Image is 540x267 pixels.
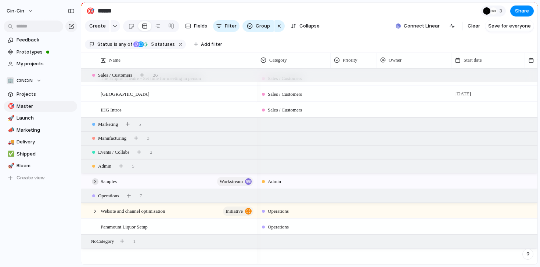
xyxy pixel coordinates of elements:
span: Sales / Customers [268,106,302,114]
span: Priority [343,56,357,64]
span: Website and channel optimisation [101,206,165,215]
button: Collapse [288,20,323,32]
span: Save for everyone [488,22,531,30]
span: Admin [268,178,281,185]
span: [DATE] [454,89,473,98]
span: 2 [150,149,152,156]
div: 🎯 [86,6,94,16]
span: Admin [98,162,111,170]
button: 5 statuses [133,40,176,48]
span: Bloem [17,162,75,169]
a: My projects [4,58,77,69]
span: Start date [464,56,482,64]
span: Sales / Customers [268,91,302,98]
span: Clear [468,22,480,30]
button: 🚚 [7,138,14,146]
span: Paramount Liquor Setup [101,222,148,231]
span: Group [256,22,270,30]
button: isany of [112,40,133,48]
button: 🚀 [7,162,14,169]
span: Marketing [17,127,75,134]
button: initiative [223,206,253,216]
span: is [114,41,118,48]
span: 5 [132,162,134,170]
button: Share [510,6,534,17]
span: CINCiN [17,77,33,84]
span: 3 [499,7,504,15]
button: 🚀 [7,114,14,122]
span: Projects [17,91,75,98]
button: Filter [213,20,240,32]
span: Operations [268,208,289,215]
button: workstream [217,177,253,186]
a: Projects [4,89,77,100]
span: Prototypes [17,48,75,56]
span: Connect Linear [404,22,440,30]
button: Group [242,20,274,32]
span: 5 [138,121,141,128]
span: Samples [101,177,117,185]
span: statuses [149,41,175,48]
div: ✅ [8,150,13,158]
span: 36 [153,72,158,79]
button: Save for everyone [485,20,534,32]
span: Collapse [299,22,320,30]
button: 📣 [7,127,14,134]
div: 🚀Launch [4,113,77,124]
a: Prototypes [4,47,77,58]
span: workstream [220,176,243,187]
button: Create [85,20,109,32]
button: Connect Linear [393,21,443,32]
a: Feedback [4,34,77,45]
a: 🎯Master [4,101,77,112]
button: 🎯 [7,103,14,110]
button: Clear [465,20,483,32]
span: No Category [91,238,114,245]
span: Share [515,7,529,15]
span: IHG Intros [101,105,122,114]
span: Manufacturing [98,135,126,142]
span: Sales / Customers [98,72,132,79]
span: 5 [149,41,155,47]
span: Name [109,56,120,64]
div: 📣 [8,126,13,134]
button: ✅ [7,150,14,158]
span: 1 [133,238,136,245]
span: Feedback [17,36,75,44]
span: Create view [17,174,45,182]
a: 📣Marketing [4,125,77,136]
a: ✅Shipped [4,149,77,160]
button: 🏢CINCiN [4,75,77,86]
span: 7 [140,192,142,200]
button: 🎯 [84,5,96,17]
span: Shipped [17,150,75,158]
span: [GEOGRAPHIC_DATA] [101,89,150,98]
span: Operations [268,223,289,231]
div: 🚀 [8,162,13,170]
span: Launch [17,114,75,122]
button: Fields [182,20,210,32]
span: cin-cin [7,7,24,15]
span: Master [17,103,75,110]
div: 🏢 [7,77,14,84]
span: Add filter [201,41,222,48]
span: Category [269,56,287,64]
span: Owner [389,56,402,64]
div: 🚚 [8,138,13,146]
span: Marketing [98,121,118,128]
span: Operations [98,192,119,200]
a: 🚚Delivery [4,136,77,147]
span: Fields [194,22,207,30]
span: Events / Collabs [98,149,129,156]
span: Create [89,22,106,30]
span: My projects [17,60,75,67]
span: 3 [147,135,150,142]
a: 🚀Bloem [4,160,77,171]
button: Create view [4,172,77,183]
span: Delivery [17,138,75,146]
span: Filter [225,22,237,30]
